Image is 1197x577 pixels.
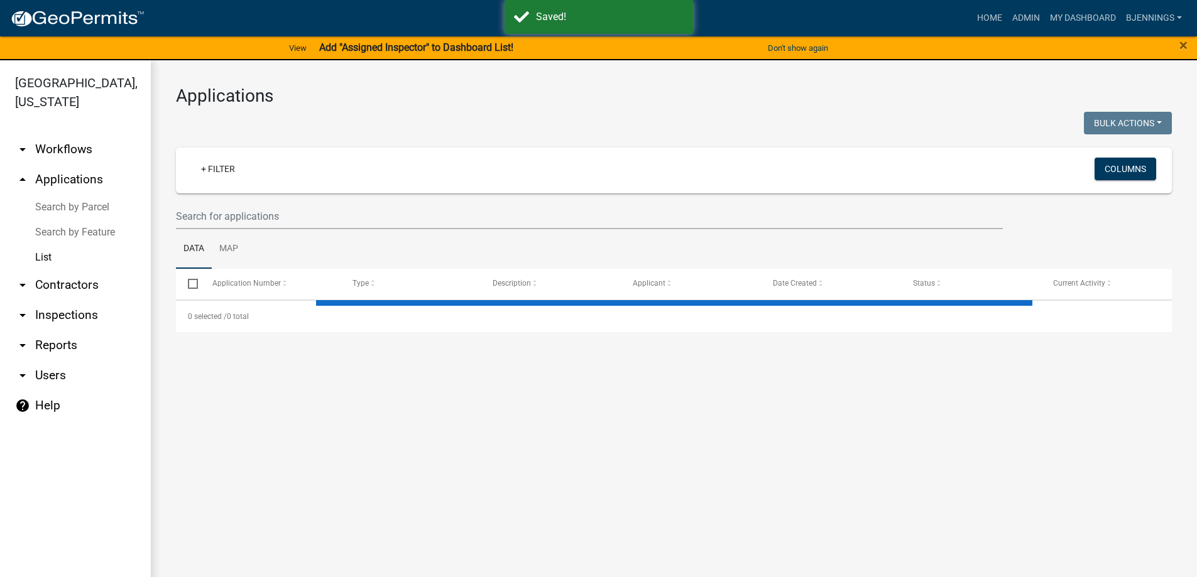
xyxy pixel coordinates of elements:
datatable-header-cell: Application Number [200,269,340,299]
datatable-header-cell: Select [176,269,200,299]
i: arrow_drop_down [15,278,30,293]
datatable-header-cell: Type [340,269,480,299]
datatable-header-cell: Status [901,269,1041,299]
i: arrow_drop_up [15,172,30,187]
a: + Filter [191,158,245,180]
i: arrow_drop_down [15,308,30,323]
button: Bulk Actions [1084,112,1172,134]
a: Data [176,229,212,269]
span: Type [353,279,369,288]
span: Description [493,279,531,288]
input: Search for applications [176,203,1003,229]
a: bjennings [1121,6,1187,30]
strong: Add "Assigned Inspector" to Dashboard List! [319,41,513,53]
span: Application Number [212,279,281,288]
a: My Dashboard [1045,6,1121,30]
button: Close [1179,38,1188,53]
a: Map [212,229,246,269]
span: Applicant [633,279,665,288]
span: 0 selected / [188,312,227,321]
datatable-header-cell: Current Activity [1041,269,1181,299]
div: 0 total [176,301,1172,332]
i: arrow_drop_down [15,338,30,353]
a: Admin [1007,6,1045,30]
span: × [1179,36,1188,54]
button: Columns [1095,158,1156,180]
datatable-header-cell: Date Created [761,269,901,299]
h3: Applications [176,85,1172,107]
i: arrow_drop_down [15,368,30,383]
span: Current Activity [1053,279,1105,288]
button: Don't show again [763,38,833,58]
a: Home [972,6,1007,30]
i: help [15,398,30,413]
datatable-header-cell: Applicant [621,269,761,299]
span: Date Created [773,279,817,288]
div: Saved! [536,9,684,24]
datatable-header-cell: Description [481,269,621,299]
a: View [284,38,312,58]
i: arrow_drop_down [15,142,30,157]
span: Status [913,279,935,288]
